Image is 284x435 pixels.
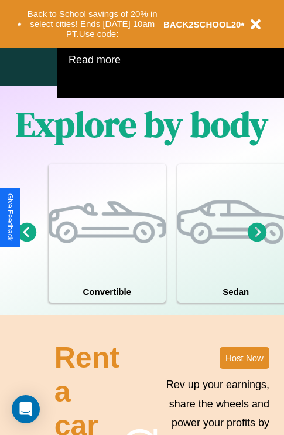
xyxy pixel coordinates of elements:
[12,395,40,423] div: Open Intercom Messenger
[163,19,241,29] b: BACK2SCHOOL20
[49,281,166,303] h4: Convertible
[22,6,163,42] button: Back to School savings of 20% in select cities! Ends [DATE] 10am PT.Use code:
[6,193,14,241] div: Give Feedback
[16,100,268,148] h1: Explore by body
[220,347,269,369] button: Host Now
